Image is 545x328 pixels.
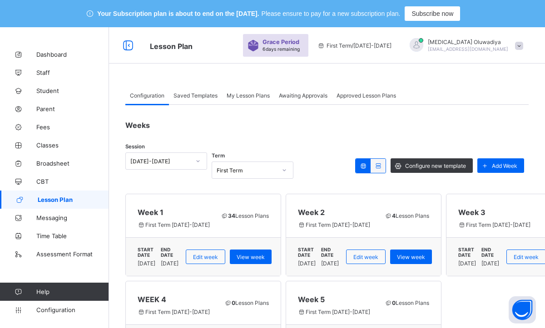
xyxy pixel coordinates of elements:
span: First Term [DATE]-[DATE] [298,221,374,228]
span: Configure new template [405,162,466,169]
span: First Term [DATE]-[DATE] [298,308,374,315]
span: Term [212,152,225,159]
div: TobiOluwadiya [401,38,528,53]
span: [EMAIL_ADDRESS][DOMAIN_NAME] [428,46,508,52]
span: START DATE [138,247,158,258]
span: Edit week [514,254,539,260]
span: [DATE] [138,260,155,267]
span: END DATE [481,247,502,258]
span: Please ensure to pay for a new subscription plan. [262,10,401,17]
span: View week [237,254,265,260]
b: 34 [228,212,235,219]
span: Approved Lesson Plans [337,92,396,99]
img: sticker-purple.71386a28dfed39d6af7621340158ba97.svg [248,40,259,51]
span: START DATE [298,247,318,258]
span: [DATE] [161,260,178,267]
span: [DATE] [458,260,476,267]
span: [DATE] [481,260,499,267]
span: Add Week [492,162,517,169]
span: First Term [DATE]-[DATE] [138,308,214,315]
span: View week [397,254,425,260]
span: Your Subscription plan is about to end on the [DATE]. [97,10,259,17]
span: START DATE [458,247,479,258]
span: Lesson Plans [384,299,429,306]
b: 4 [392,212,396,219]
span: Assessment Format [36,250,109,258]
span: Subscribe now [411,10,453,17]
div: [DATE]-[DATE] [130,158,190,165]
span: Dashboard [36,51,109,58]
span: Help [36,288,109,295]
span: Lesson Plan [38,196,109,203]
span: [DATE] [321,260,339,267]
span: Fees [36,123,109,131]
span: WEEK 4 [138,295,214,304]
span: Week 5 [298,295,374,304]
span: Parent [36,105,109,113]
span: My Lesson Plans [227,92,270,99]
span: Week 1 [138,208,210,217]
span: Broadsheet [36,160,109,167]
span: END DATE [161,247,181,258]
button: Open asap [509,296,536,323]
span: Lesson Plan [150,42,193,51]
span: CBT [36,178,109,185]
span: Edit week [353,254,378,260]
span: Lesson Plans [384,212,429,219]
span: Awaiting Approvals [279,92,327,99]
span: Week 3 [458,208,535,217]
span: 6 days remaining [263,46,300,52]
span: Lesson Plans [224,299,269,306]
span: Saved Templates [173,92,218,99]
b: 0 [232,299,235,306]
span: Grace Period [263,39,299,45]
div: First Term [217,167,277,174]
span: First Term [DATE]-[DATE] [458,221,535,228]
span: Weeks [125,121,150,130]
span: [MEDICAL_DATA] Oluwadiya [428,39,508,45]
span: First Term [DATE]-[DATE] [138,221,210,228]
span: Edit week [193,254,218,260]
span: Week 2 [298,208,374,217]
span: [DATE] [298,260,316,267]
span: Messaging [36,214,109,221]
span: session/term information [317,42,391,49]
span: Configuration [36,306,109,313]
span: Configuration [130,92,164,99]
span: Time Table [36,232,109,240]
span: Lesson Plans [220,212,269,219]
span: END DATE [321,247,342,258]
span: Staff [36,69,109,76]
b: 0 [392,299,396,306]
span: Student [36,87,109,94]
span: Classes [36,142,109,149]
span: Session [125,143,145,150]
